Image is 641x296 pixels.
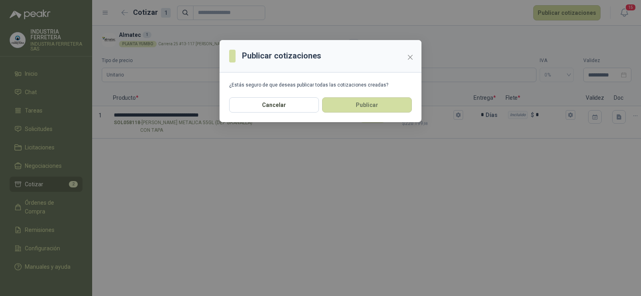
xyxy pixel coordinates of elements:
h3: Publicar cotizaciones [242,50,321,62]
button: Cancelar [229,97,319,113]
button: Close [404,51,417,64]
button: Publicar [322,97,412,113]
span: close [407,54,413,60]
div: ¿Estás seguro de que deseas publicar todas las cotizaciones creadas? [229,82,412,88]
